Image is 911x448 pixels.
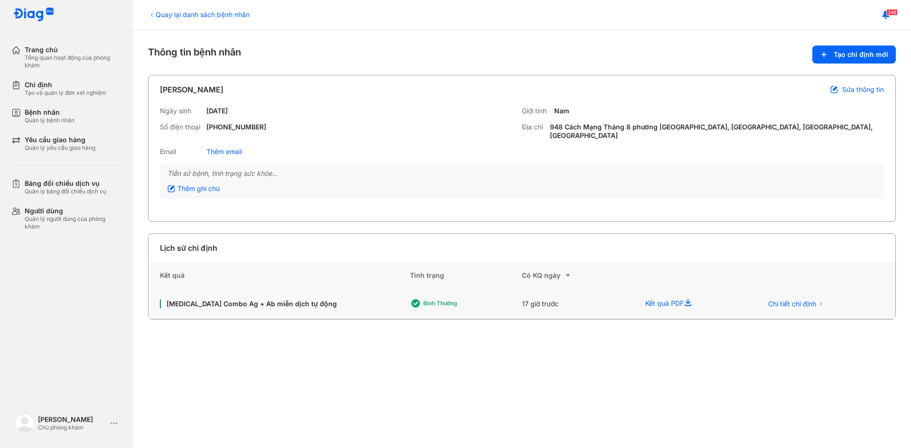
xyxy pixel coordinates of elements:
div: Tổng quan hoạt động của phòng khám [25,54,121,69]
div: Có KQ ngày [522,270,634,281]
span: Tạo chỉ định mới [834,50,888,59]
div: Bệnh nhân [25,108,74,117]
span: Chi tiết chỉ định [768,300,816,308]
div: Quản lý người dùng của phòng khám [25,215,121,230]
div: Bảng đối chiếu dịch vụ [25,179,106,188]
div: [DATE] [206,107,228,115]
div: Tạo và quản lý đơn xét nghiệm [25,89,106,97]
button: Chi tiết chỉ định [762,297,829,311]
span: 346 [886,9,898,16]
div: 948 Cách Mạng Tháng 8 phường [GEOGRAPHIC_DATA], [GEOGRAPHIC_DATA], [GEOGRAPHIC_DATA], [GEOGRAPHIC... [550,123,884,140]
div: Quay lại danh sách bệnh nhân [148,9,250,19]
div: Thêm ghi chú [167,184,220,193]
div: Quản lý bệnh nhân [25,117,74,124]
img: logo [13,8,54,22]
div: Địa chỉ [522,123,546,140]
div: Email [160,147,203,156]
div: Quản lý yêu cầu giao hàng [25,144,95,152]
img: logo [15,414,34,433]
div: [MEDICAL_DATA] Combo Ag + Ab miễn dịch tự động [160,300,399,308]
div: Thông tin bệnh nhân [148,46,896,64]
button: Tạo chỉ định mới [812,46,896,64]
div: Kết quả [149,262,410,289]
div: Yêu cầu giao hàng [25,136,95,144]
div: Nam [554,107,569,115]
div: Giới tính [522,107,550,115]
div: Lịch sử chỉ định [160,242,217,254]
div: Trang chủ [25,46,121,54]
div: [PHONE_NUMBER] [206,123,266,140]
div: Tiền sử bệnh, tình trạng sức khỏe... [167,169,876,178]
span: Sửa thông tin [842,85,884,94]
div: Chỉ định [25,81,106,89]
div: Số điện thoại [160,123,203,140]
div: Chủ phòng khám [38,424,106,431]
div: Tình trạng [410,262,522,289]
div: Quản lý bảng đối chiếu dịch vụ [25,188,106,195]
div: 17 giờ trước [522,289,634,319]
div: Thêm email [206,147,242,156]
div: Kết quả PDF [634,289,751,319]
div: Bình thường [423,300,499,307]
div: Ngày sinh [160,107,203,115]
div: [PERSON_NAME] [38,415,106,424]
div: Người dùng [25,207,121,215]
div: [PERSON_NAME] [160,84,223,95]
